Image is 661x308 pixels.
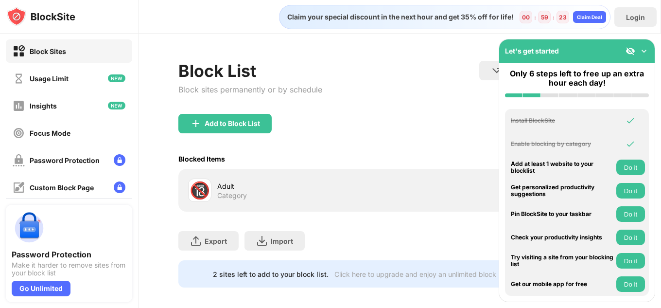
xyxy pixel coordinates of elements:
div: Get personalized productivity suggestions [511,184,614,198]
div: Try visiting a site from your blocking list [511,254,614,268]
div: Block List [178,61,322,81]
img: omni-setup-toggle.svg [639,46,649,56]
div: Password Protection [30,156,100,164]
div: Category [217,191,247,200]
div: Claim your special discount in the next hour and get 35% off for life! [281,13,514,21]
div: Focus Mode [30,129,70,137]
button: Do it [616,160,645,175]
div: 2 sites left to add to your block list. [213,270,329,278]
img: eye-not-visible.svg [626,46,635,56]
div: 00 [522,14,530,21]
img: customize-block-page-off.svg [13,181,25,194]
img: time-usage-off.svg [13,72,25,85]
img: password-protection-off.svg [13,154,25,166]
img: new-icon.svg [108,102,125,109]
button: Do it [616,183,645,199]
div: : [532,12,538,23]
div: Enable blocking by category [511,141,614,147]
div: : [551,12,557,23]
img: lock-menu.svg [114,181,125,193]
button: Do it [616,276,645,292]
div: Make it harder to remove sites from your block list [12,261,126,277]
button: Do it [616,253,645,269]
div: Go Unlimited [12,281,70,296]
div: Export [205,237,227,245]
img: push-password-protection.svg [12,211,47,246]
div: Block sites permanently or by schedule [178,85,322,94]
div: Add to Block List [205,120,260,127]
div: Block Sites [30,47,66,55]
button: Do it [616,206,645,222]
div: Click here to upgrade and enjoy an unlimited block list. [334,270,509,278]
img: omni-check.svg [626,116,635,126]
button: Do it [616,230,645,245]
img: block-on.svg [13,45,25,57]
div: Only 6 steps left to free up an extra hour each day! [505,69,649,88]
img: lock-menu.svg [114,154,125,166]
div: Claim Deal [577,14,602,20]
div: 🔞 [190,181,210,200]
div: Blocked Items [178,155,225,163]
img: omni-check.svg [626,139,635,149]
div: Adult [217,181,400,191]
div: Import [271,237,293,245]
div: Check your productivity insights [511,234,614,241]
div: Login [626,13,645,21]
div: Custom Block Page [30,183,94,192]
div: 23 [559,14,567,21]
div: Install BlockSite [511,117,614,124]
img: new-icon.svg [108,74,125,82]
div: Let's get started [505,47,559,55]
img: focus-off.svg [13,127,25,139]
div: Pin BlockSite to your taskbar [511,211,614,217]
div: Insights [30,102,57,110]
div: Get our mobile app for free [511,281,614,288]
img: insights-off.svg [13,100,25,112]
div: Usage Limit [30,74,69,83]
img: logo-blocksite.svg [7,7,75,26]
div: Password Protection [12,250,126,259]
div: 59 [541,14,548,21]
div: Add at least 1 website to your blocklist [511,161,614,175]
